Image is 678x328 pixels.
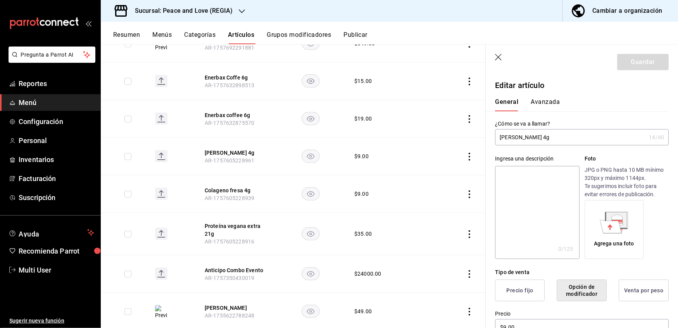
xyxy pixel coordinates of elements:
[205,157,254,164] span: AR-1757605228961
[267,31,331,44] button: Grupos modificadores
[594,240,634,248] div: Agrega una foto
[585,166,669,199] p: JPG o PNG hasta 10 MB mínimo 320px y máximo 1144px. Te sugerimos incluir foto para evitar errores...
[354,152,369,160] div: $ 9.00
[205,304,267,312] button: edit-product-location
[19,173,94,184] span: Facturación
[205,275,254,281] span: AR-1757350430019
[466,115,473,123] button: actions
[466,270,473,278] button: actions
[19,135,94,146] span: Personal
[205,238,254,245] span: AR-1757605228916
[302,150,320,163] button: availability-product
[495,155,579,163] div: Ingresa una descripción
[205,120,254,126] span: AR-1757632875570
[495,79,669,91] p: Editar artículo
[531,98,560,111] button: Avanzada
[557,280,607,301] button: Opción de modificador
[205,312,254,319] span: AR-1755622788248
[85,20,91,26] button: open_drawer_menu
[302,112,320,125] button: availability-product
[343,31,367,44] button: Publicar
[495,311,669,317] label: Precio
[495,280,545,301] button: Precio fijo
[466,230,473,238] button: actions
[19,192,94,203] span: Suscripción
[302,227,320,240] button: availability-product
[558,245,573,253] div: 0 /125
[354,307,372,315] div: $ 49.00
[587,202,642,257] div: Agrega una foto
[495,268,669,276] div: Tipo de venta
[19,78,94,89] span: Reportes
[354,270,381,278] div: $ 24000.00
[19,228,84,237] span: Ayuda
[466,78,473,85] button: actions
[302,305,320,318] button: availability-product
[354,77,372,85] div: $ 15.00
[21,51,83,59] span: Pregunta a Parrot AI
[155,305,167,319] img: Preview
[152,31,172,44] button: Menús
[113,31,140,44] button: Resumen
[495,121,669,127] label: ¿Cómo se va a llamar?
[19,97,94,108] span: Menú
[205,266,267,274] button: edit-product-location
[113,31,678,44] div: navigation tabs
[466,190,473,198] button: actions
[302,267,320,280] button: availability-product
[205,45,254,51] span: AR-1757692291881
[185,31,216,44] button: Categorías
[205,74,267,81] button: edit-product-location
[466,308,473,316] button: actions
[129,6,233,16] h3: Sucursal: Peace and Love (REGIA)
[354,230,372,238] div: $ 35.00
[495,98,659,111] div: navigation tabs
[354,190,369,198] div: $ 9.00
[205,82,254,88] span: AR-1757632898513
[354,115,372,123] div: $ 19.00
[19,246,94,256] span: Recomienda Parrot
[228,31,254,44] button: Artículos
[205,111,267,119] button: edit-product-location
[155,37,167,51] img: Preview
[205,186,267,194] button: edit-product-location
[205,149,267,157] button: edit-product-location
[585,155,669,163] p: Foto
[9,317,94,325] span: Sugerir nueva función
[205,195,254,201] span: AR-1757605228939
[619,280,669,301] button: Venta por peso
[19,265,94,275] span: Multi User
[495,98,518,111] button: General
[9,47,95,63] button: Pregunta a Parrot AI
[19,154,94,165] span: Inventarios
[19,116,94,127] span: Configuración
[592,5,662,16] div: Cambiar a organización
[466,153,473,161] button: actions
[302,187,320,200] button: availability-product
[649,133,664,141] div: 14 /40
[302,74,320,88] button: availability-product
[5,56,95,64] a: Pregunta a Parrot AI
[205,222,267,238] button: edit-product-location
